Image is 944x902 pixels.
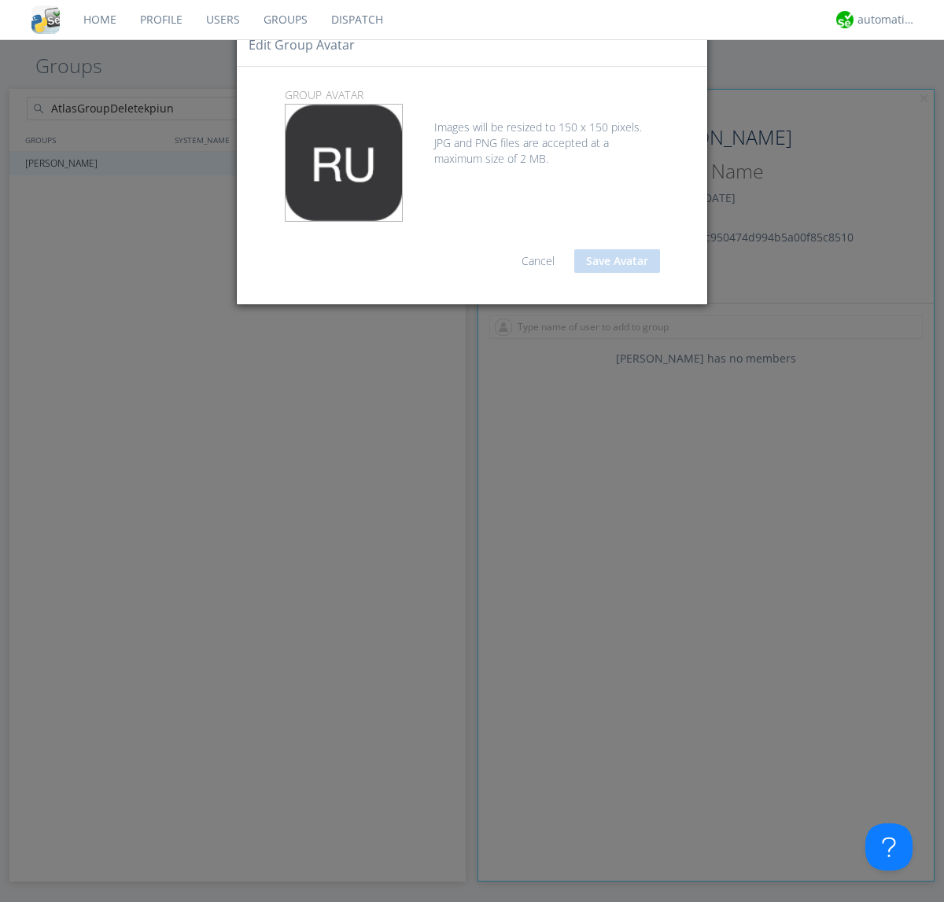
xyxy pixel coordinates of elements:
[285,104,660,167] div: Images will be resized to 150 x 150 pixels. JPG and PNG files are accepted at a maximum size of 2...
[273,87,672,104] p: group Avatar
[31,6,60,34] img: cddb5a64eb264b2086981ab96f4c1ba7
[857,12,916,28] div: automation+atlas
[286,105,402,221] img: 373638.png
[522,253,555,268] a: Cancel
[836,11,854,28] img: d2d01cd9b4174d08988066c6d424eccd
[249,36,355,54] h4: Edit group Avatar
[574,249,660,273] button: Save Avatar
